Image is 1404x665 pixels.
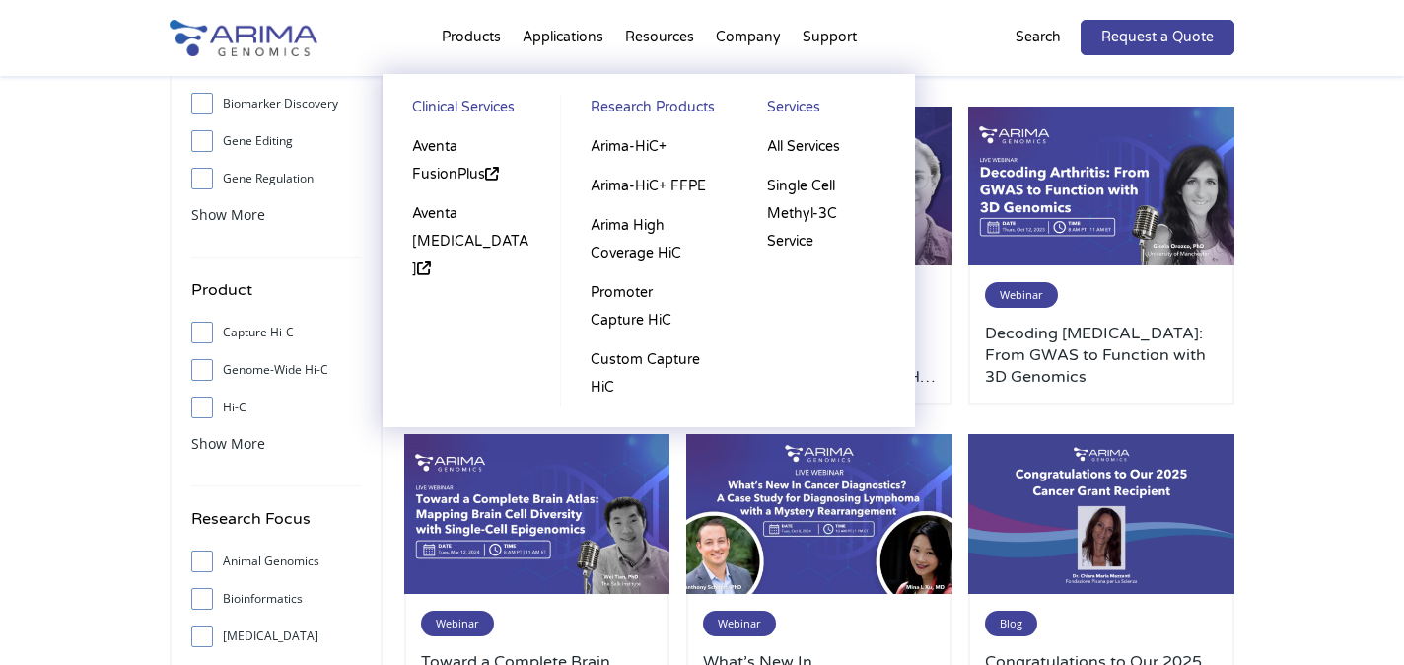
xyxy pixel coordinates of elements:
span: Show More [191,434,265,453]
label: Bioinformatics [191,584,361,614]
label: Genome-Wide Hi-C [191,355,361,385]
img: Arima-Genomics-logo [170,20,317,56]
a: Custom Capture HiC [581,340,718,407]
label: Animal Genomics [191,547,361,576]
label: Gene Regulation [191,164,361,193]
a: Arima-HiC+ [581,127,718,167]
img: October-2023-Webinar-1-500x300.jpg [968,107,1234,266]
p: Search [1016,25,1061,50]
span: Webinar [703,611,776,636]
a: Promoter Capture HiC [581,273,718,340]
a: Single Cell Methyl-3C Service [757,167,895,261]
label: [MEDICAL_DATA] [191,622,361,651]
label: Hi-C [191,393,361,422]
label: Capture Hi-C [191,318,361,347]
img: October-2024-Webinar-Anthony-and-Mina-500x300.jpg [686,434,952,594]
h4: Product [191,277,361,318]
img: genome-assembly-grant-2025-500x300.png [968,434,1234,594]
span: Show More [191,205,265,224]
a: Request a Quote [1081,20,1234,55]
a: Research Products [581,94,718,127]
label: Gene Editing [191,126,361,156]
a: Aventa FusionPlus [402,127,540,194]
a: Clinical Services [402,94,540,127]
span: Blog [985,611,1037,636]
span: Webinar [985,282,1058,308]
a: Services [757,94,895,127]
label: Biomarker Discovery [191,89,361,118]
h4: Research Focus [191,506,361,547]
a: All Services [757,127,895,167]
img: March-2024-Webinar-500x300.jpg [404,434,670,594]
a: Arima High Coverage HiC [581,206,718,273]
a: Arima-HiC+ FFPE [581,167,718,206]
span: Webinar [421,611,494,636]
a: Decoding [MEDICAL_DATA]: From GWAS to Function with 3D Genomics [985,323,1218,388]
a: Aventa [MEDICAL_DATA] [402,194,540,289]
